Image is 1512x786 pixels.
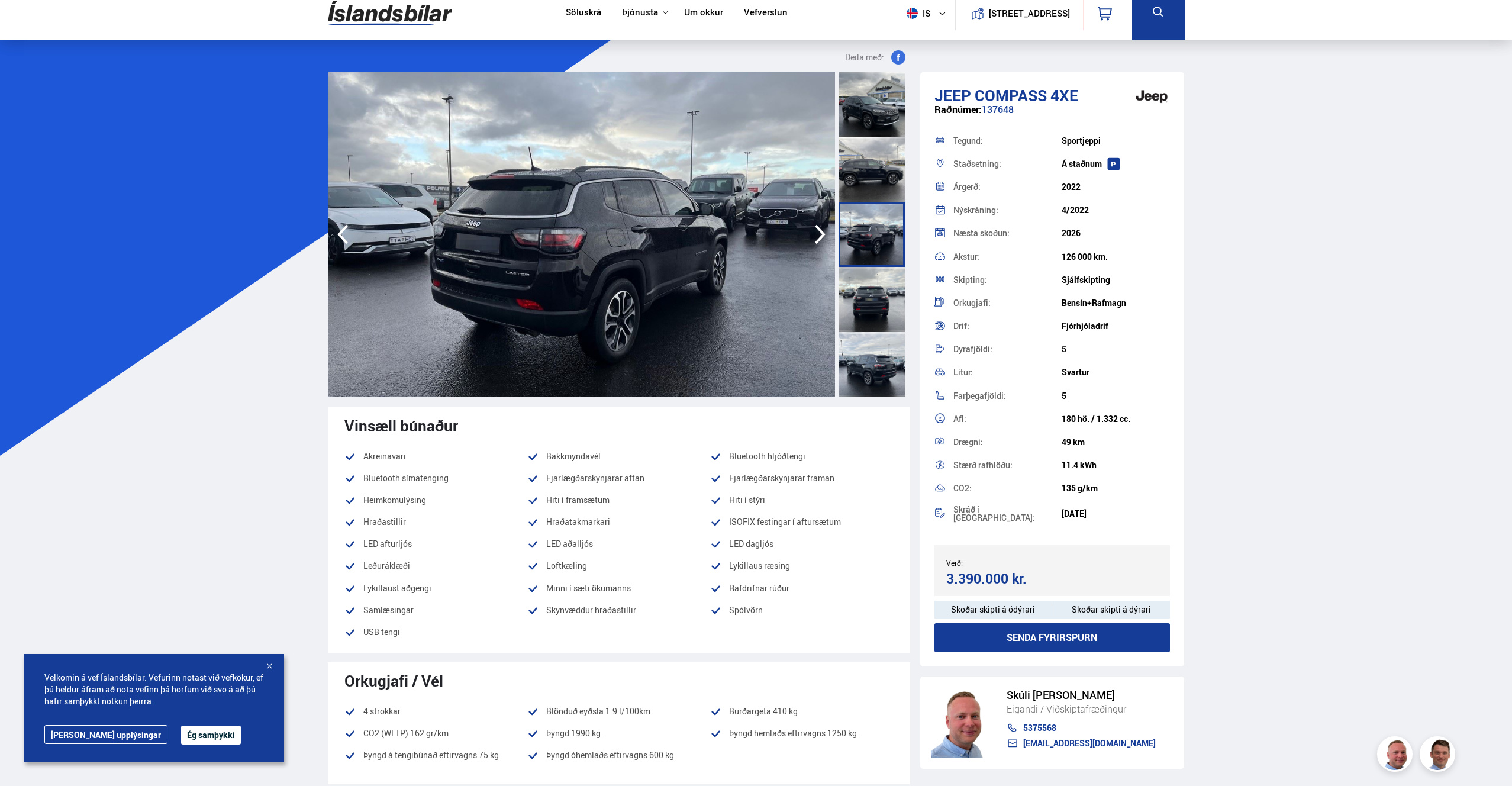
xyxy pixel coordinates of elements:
a: Vefverslun [744,7,788,20]
div: 137648 [934,104,1171,127]
li: 4 strokkar [344,704,527,719]
li: Bluetooth hljóðtengi [710,449,893,463]
li: Hiti í stýri [710,493,893,507]
div: Dyrafjöldi: [953,345,1062,353]
div: Tegund: [953,137,1062,145]
div: 5 [1062,391,1170,401]
li: Þyngd á tengibúnað eftirvagns 75 kg. [344,748,527,762]
li: Þyngd 1990 kg. [527,726,710,740]
div: 49 km [1062,437,1170,447]
li: LED aðalljós [527,537,710,551]
a: [PERSON_NAME] upplýsingar [44,725,167,744]
li: USB tengi [344,625,527,639]
div: Næsta skoðun: [953,229,1062,237]
span: Deila með: [845,50,884,65]
div: Svartur [1062,368,1170,377]
div: 180 hö. / 1.332 cc. [1062,414,1170,424]
div: 2026 [1062,228,1170,238]
div: Stærð rafhlöðu: [953,461,1062,469]
li: Skynvæddur hraðastillir [527,603,710,617]
div: Fjórhjóladrif [1062,321,1170,331]
div: CO2: [953,484,1062,492]
a: Söluskrá [566,7,601,20]
button: Þjónusta [622,7,658,18]
span: Raðnúmer: [934,103,982,116]
span: Jeep [934,85,971,106]
img: svg+xml;base64,PHN2ZyB4bWxucz0iaHR0cDovL3d3dy53My5vcmcvMjAwMC9zdmciIHdpZHRoPSI1MTIiIGhlaWdodD0iNT... [907,8,918,19]
div: [DATE] [1062,509,1170,518]
li: Loftkæling [527,559,710,573]
li: Hraðastillir [344,515,527,529]
img: siFngHWaQ9KaOqBr.png [1379,738,1414,774]
div: Staðsetning: [953,160,1062,168]
div: Verð: [946,559,1052,567]
span: Compass 4XE [975,85,1078,106]
li: Akreinavari [344,449,527,463]
li: LED afturljós [344,537,527,551]
li: Lykillaust aðgengi [344,581,527,595]
button: Opna LiveChat spjallviðmót [9,5,45,40]
li: Minni í sæti ökumanns [527,581,710,595]
div: Bensín+Rafmagn [1062,298,1170,308]
span: is [902,8,931,19]
button: [STREET_ADDRESS] [994,8,1066,18]
div: Afl: [953,415,1062,423]
li: Þyngd hemlaðs eftirvagns 1250 kg. [710,726,893,740]
img: brand logo [1128,78,1175,115]
div: Vinsæll búnaður [344,417,894,434]
a: 5375568 [1007,723,1156,733]
div: Árgerð: [953,183,1062,191]
button: Deila með: [840,50,910,65]
li: Hiti í framsætum [527,493,710,507]
div: 11.4 kWh [1062,460,1170,470]
div: 2022 [1062,182,1170,192]
li: CO2 (WLTP) 162 gr/km [344,726,527,740]
li: LED dagljós [710,537,893,551]
li: Fjarlægðarskynjarar aftan [527,471,710,485]
div: Skipting: [953,276,1062,284]
img: siFngHWaQ9KaOqBr.png [931,687,995,758]
button: Ég samþykki [181,726,241,745]
div: Nýskráning: [953,206,1062,214]
li: Heimkomulýsing [344,493,527,507]
div: Eigandi / Viðskiptafræðingur [1007,701,1156,717]
li: Samlæsingar [344,603,527,617]
div: Skúli [PERSON_NAME] [1007,689,1156,701]
div: 126 000 km. [1062,252,1170,262]
div: Orkugjafi / Vél [344,672,894,690]
li: Blönduð eyðsla 1.9 l/100km [527,704,710,719]
div: Akstur: [953,253,1062,261]
li: ISOFIX festingar í aftursætum [710,515,893,529]
div: 135 g/km [1062,484,1170,493]
a: [EMAIL_ADDRESS][DOMAIN_NAME] [1007,739,1156,748]
div: Skráð í [GEOGRAPHIC_DATA]: [953,505,1062,522]
li: Spólvörn [710,603,893,617]
div: 5 [1062,344,1170,354]
li: Bluetooth símatenging [344,471,527,485]
li: Hraðatakmarkari [527,515,710,529]
div: Sportjeppi [1062,136,1170,146]
img: 3678090.jpeg [835,72,1342,397]
div: Skoðar skipti á dýrari [1052,601,1170,619]
div: Farþegafjöldi: [953,392,1062,400]
div: Litur: [953,368,1062,376]
div: Drægni: [953,438,1062,446]
div: Á staðnum [1062,159,1170,169]
a: Um okkur [684,7,723,20]
li: Leðuráklæði [344,559,527,573]
button: Senda fyrirspurn [934,623,1171,652]
div: Skoðar skipti á ódýrari [934,601,1052,619]
li: Þyngd óhemlaðs eftirvagns 600 kg. [527,748,710,770]
div: 3.390.000 kr. [946,571,1049,587]
li: Lykillaus ræsing [710,559,893,573]
div: Sjálfskipting [1062,275,1170,285]
span: Velkomin á vef Íslandsbílar. Vefurinn notast við vefkökur, ef þú heldur áfram að nota vefinn þá h... [44,672,263,707]
li: Bakkmyndavél [527,449,710,463]
div: Drif: [953,322,1062,330]
div: Orkugjafi: [953,299,1062,307]
img: FbJEzSuNWCJXmdc-.webp [1421,738,1457,774]
li: Burðargeta 410 kg. [710,704,893,719]
div: 4/2022 [1062,205,1170,215]
li: Rafdrifnar rúður [710,581,893,595]
img: 3678088.jpeg [328,72,835,397]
